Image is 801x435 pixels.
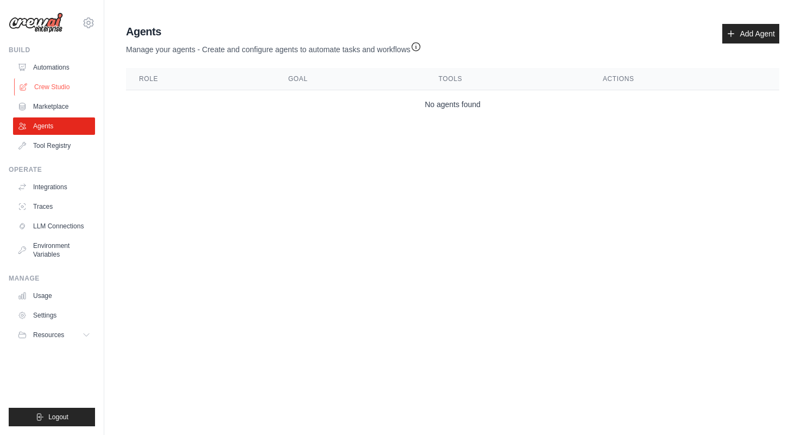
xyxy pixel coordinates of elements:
th: Goal [275,68,426,90]
div: Operate [9,165,95,174]
th: Actions [590,68,779,90]
a: Agents [13,117,95,135]
a: Marketplace [13,98,95,115]
a: Traces [13,198,95,215]
td: No agents found [126,90,779,119]
a: Automations [13,59,95,76]
button: Logout [9,408,95,426]
th: Tools [426,68,590,90]
button: Resources [13,326,95,344]
span: Resources [33,331,64,339]
div: Manage [9,274,95,283]
a: Environment Variables [13,237,95,263]
a: LLM Connections [13,217,95,235]
a: Tool Registry [13,137,95,154]
div: Build [9,46,95,54]
span: Logout [48,413,68,421]
a: Settings [13,307,95,324]
a: Usage [13,287,95,304]
a: Crew Studio [14,78,96,96]
a: Integrations [13,178,95,196]
p: Manage your agents - Create and configure agents to automate tasks and workflows [126,39,421,55]
img: Logo [9,13,63,33]
h2: Agents [126,24,421,39]
a: Add Agent [722,24,779,43]
th: Role [126,68,275,90]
